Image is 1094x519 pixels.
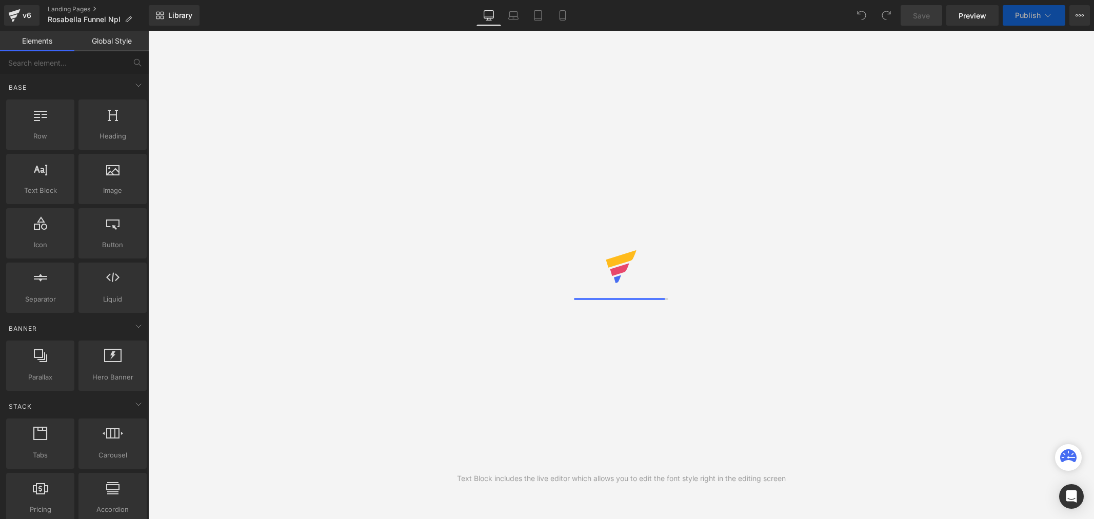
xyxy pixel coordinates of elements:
[82,504,144,515] span: Accordion
[9,450,71,461] span: Tabs
[21,9,33,22] div: v6
[913,10,930,21] span: Save
[1069,5,1090,26] button: More
[851,5,872,26] button: Undo
[1015,11,1041,19] span: Publish
[876,5,897,26] button: Redo
[501,5,526,26] a: Laptop
[476,5,501,26] a: Desktop
[526,5,550,26] a: Tablet
[8,83,28,92] span: Base
[48,15,121,24] span: Rosabella Funnel Npl
[946,5,999,26] a: Preview
[48,5,149,13] a: Landing Pages
[457,473,786,484] div: Text Block includes the live editor which allows you to edit the font style right in the editing ...
[82,131,144,142] span: Heading
[74,31,149,51] a: Global Style
[9,131,71,142] span: Row
[1003,5,1065,26] button: Publish
[149,5,200,26] a: New Library
[9,185,71,196] span: Text Block
[959,10,986,21] span: Preview
[82,372,144,383] span: Hero Banner
[9,239,71,250] span: Icon
[9,372,71,383] span: Parallax
[9,294,71,305] span: Separator
[550,5,575,26] a: Mobile
[168,11,192,20] span: Library
[82,185,144,196] span: Image
[82,239,144,250] span: Button
[4,5,39,26] a: v6
[1059,484,1084,509] div: Open Intercom Messenger
[8,402,33,411] span: Stack
[9,504,71,515] span: Pricing
[82,450,144,461] span: Carousel
[8,324,38,333] span: Banner
[82,294,144,305] span: Liquid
